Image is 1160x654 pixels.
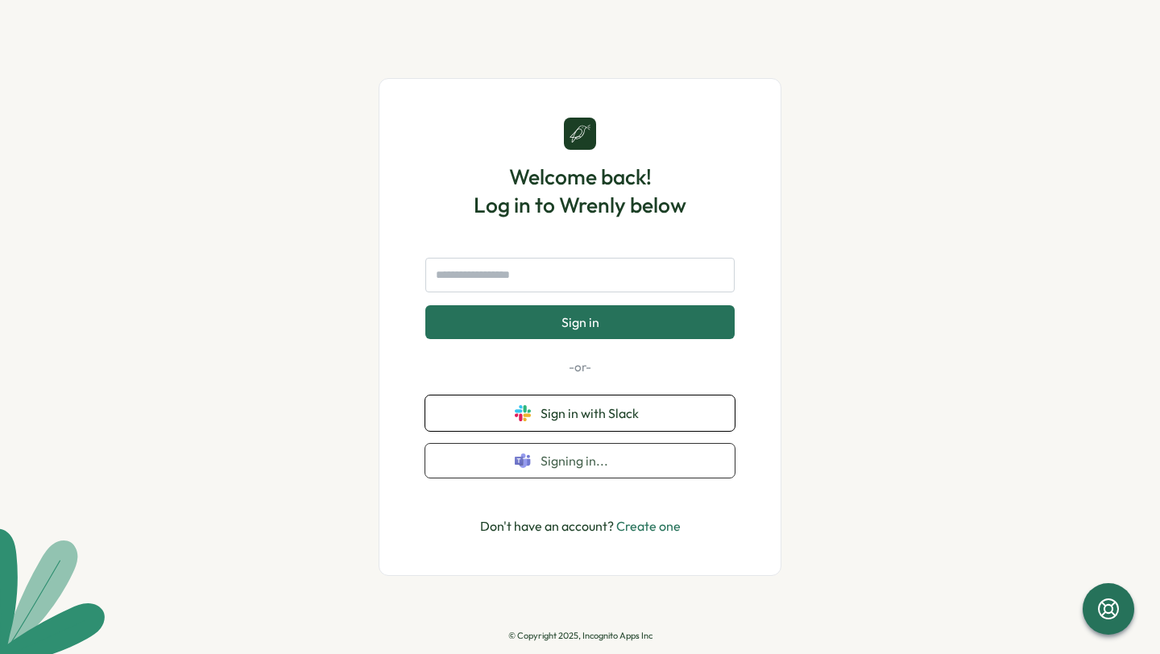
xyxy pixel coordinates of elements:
p: -or- [425,358,735,376]
button: Sign in with Slack [425,395,735,431]
p: Don't have an account? [480,516,681,536]
button: Signing in... [425,444,735,478]
span: Sign in [561,315,599,329]
span: Sign in with Slack [541,406,645,420]
h1: Welcome back! Log in to Wrenly below [474,163,686,219]
p: © Copyright 2025, Incognito Apps Inc [508,631,652,641]
button: Sign in [425,305,735,339]
span: Signing in... [541,453,645,468]
a: Create one [616,518,681,534]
